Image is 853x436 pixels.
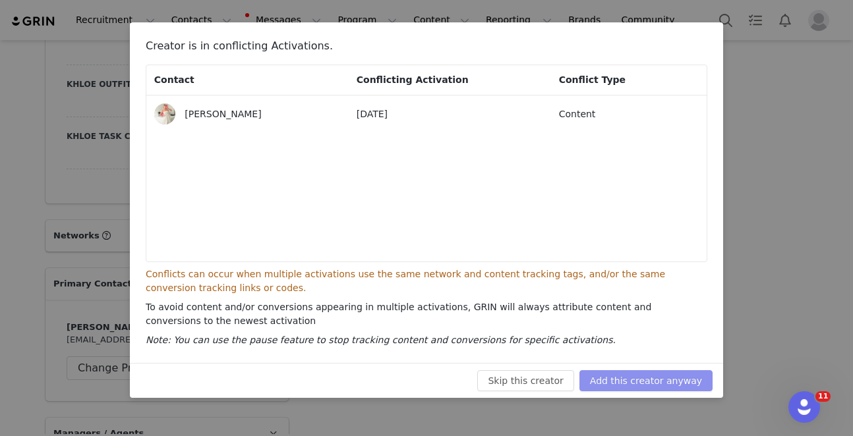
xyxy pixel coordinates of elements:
[185,109,261,119] span: [PERSON_NAME]
[357,107,541,121] p: [DATE]
[477,370,574,391] button: Skip this creator
[154,74,194,85] span: Contact
[815,391,831,402] span: 11
[357,74,469,85] span: Conflicting Activation
[146,333,707,347] p: Note: You can use the pause feature to stop tracking content and conversions for specific activat...
[146,267,707,295] p: Conflicts can occur when multiple activations use the same network and content tracking tags, and...
[146,300,707,328] p: To avoid content and/or conversions appearing in multiple activations, GRIN will always attribute...
[788,391,820,423] iframe: Intercom live chat
[146,38,707,59] h3: Creator is in conflicting Activations.
[579,370,713,391] button: Add this creator anyway
[559,74,626,85] span: Conflict Type
[11,11,457,25] body: Rich Text Area. Press ALT-0 for help.
[154,103,175,124] img: f9e4aaa5-3b28-4900-98cf-ed01f2613058.jpg
[559,107,697,121] p: Content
